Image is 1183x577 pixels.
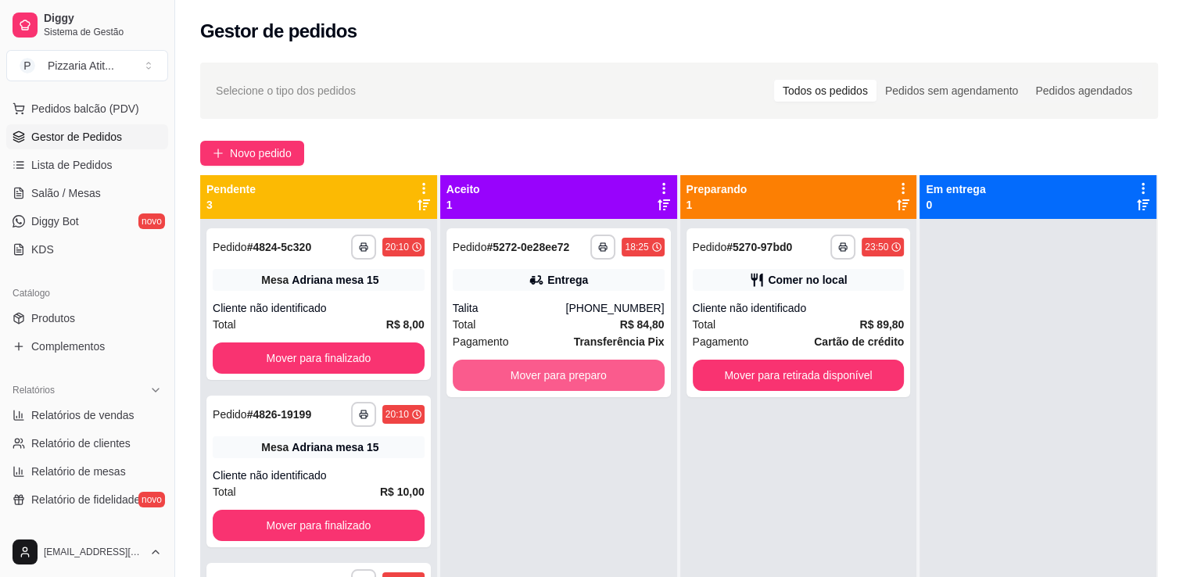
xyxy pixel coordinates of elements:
[6,124,168,149] a: Gestor de Pedidos
[693,300,905,316] div: Cliente não identificado
[206,197,256,213] p: 3
[693,360,905,391] button: Mover para retirada disponível
[6,96,168,121] button: Pedidos balcão (PDV)
[6,487,168,512] a: Relatório de fidelidadenovo
[6,334,168,359] a: Complementos
[292,272,378,288] div: Adriana mesa 15
[44,12,162,26] span: Diggy
[814,335,904,348] strong: Cartão de crédito
[6,431,168,456] a: Relatório de clientes
[31,464,126,479] span: Relatório de mesas
[6,533,168,571] button: [EMAIL_ADDRESS][DOMAIN_NAME]
[213,148,224,159] span: plus
[6,6,168,44] a: DiggySistema de Gestão
[292,439,378,455] div: Adriana mesa 15
[31,492,140,507] span: Relatório de fidelidade
[380,486,425,498] strong: R$ 10,00
[453,300,566,316] div: Talita
[453,360,665,391] button: Mover para preparo
[31,310,75,326] span: Produtos
[574,335,665,348] strong: Transferência Pix
[213,510,425,541] button: Mover para finalizado
[206,181,256,197] p: Pendente
[620,318,665,331] strong: R$ 84,80
[31,242,54,257] span: KDS
[453,316,476,333] span: Total
[453,333,509,350] span: Pagamento
[31,435,131,451] span: Relatório de clientes
[6,50,168,81] button: Select a team
[213,483,236,500] span: Total
[693,316,716,333] span: Total
[13,384,55,396] span: Relatórios
[726,241,792,253] strong: # 5270-97bd0
[486,241,569,253] strong: # 5272-0e28ee72
[926,197,985,213] p: 0
[213,408,247,421] span: Pedido
[693,241,727,253] span: Pedido
[386,318,425,331] strong: R$ 8,00
[230,145,292,162] span: Novo pedido
[213,241,247,253] span: Pedido
[693,333,749,350] span: Pagamento
[6,403,168,428] a: Relatórios de vendas
[48,58,114,73] div: Pizzaria Atit ...
[686,197,747,213] p: 1
[547,272,588,288] div: Entrega
[31,101,139,116] span: Pedidos balcão (PDV)
[926,181,985,197] p: Em entrega
[686,181,747,197] p: Preparando
[44,546,143,558] span: [EMAIL_ADDRESS][DOMAIN_NAME]
[31,157,113,173] span: Lista de Pedidos
[31,407,134,423] span: Relatórios de vendas
[213,342,425,374] button: Mover para finalizado
[20,58,35,73] span: P
[200,19,357,44] h2: Gestor de pedidos
[216,82,356,99] span: Selecione o tipo dos pedidos
[31,185,101,201] span: Salão / Mesas
[865,241,888,253] div: 23:50
[213,316,236,333] span: Total
[261,439,289,455] span: Mesa
[565,300,664,316] div: [PHONE_NUMBER]
[768,272,847,288] div: Comer no local
[6,237,168,262] a: KDS
[200,141,304,166] button: Novo pedido
[6,281,168,306] div: Catálogo
[6,209,168,234] a: Diggy Botnovo
[31,129,122,145] span: Gestor de Pedidos
[31,339,105,354] span: Complementos
[859,318,904,331] strong: R$ 89,80
[6,459,168,484] a: Relatório de mesas
[453,241,487,253] span: Pedido
[446,181,480,197] p: Aceito
[44,26,162,38] span: Sistema de Gestão
[6,306,168,331] a: Produtos
[876,80,1027,102] div: Pedidos sem agendamento
[1027,80,1141,102] div: Pedidos agendados
[213,300,425,316] div: Cliente não identificado
[446,197,480,213] p: 1
[261,272,289,288] span: Mesa
[31,213,79,229] span: Diggy Bot
[385,408,409,421] div: 20:10
[385,241,409,253] div: 20:10
[774,80,876,102] div: Todos os pedidos
[6,181,168,206] a: Salão / Mesas
[247,408,312,421] strong: # 4826-19199
[625,241,648,253] div: 18:25
[213,468,425,483] div: Cliente não identificado
[247,241,312,253] strong: # 4824-5c320
[6,152,168,177] a: Lista de Pedidos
